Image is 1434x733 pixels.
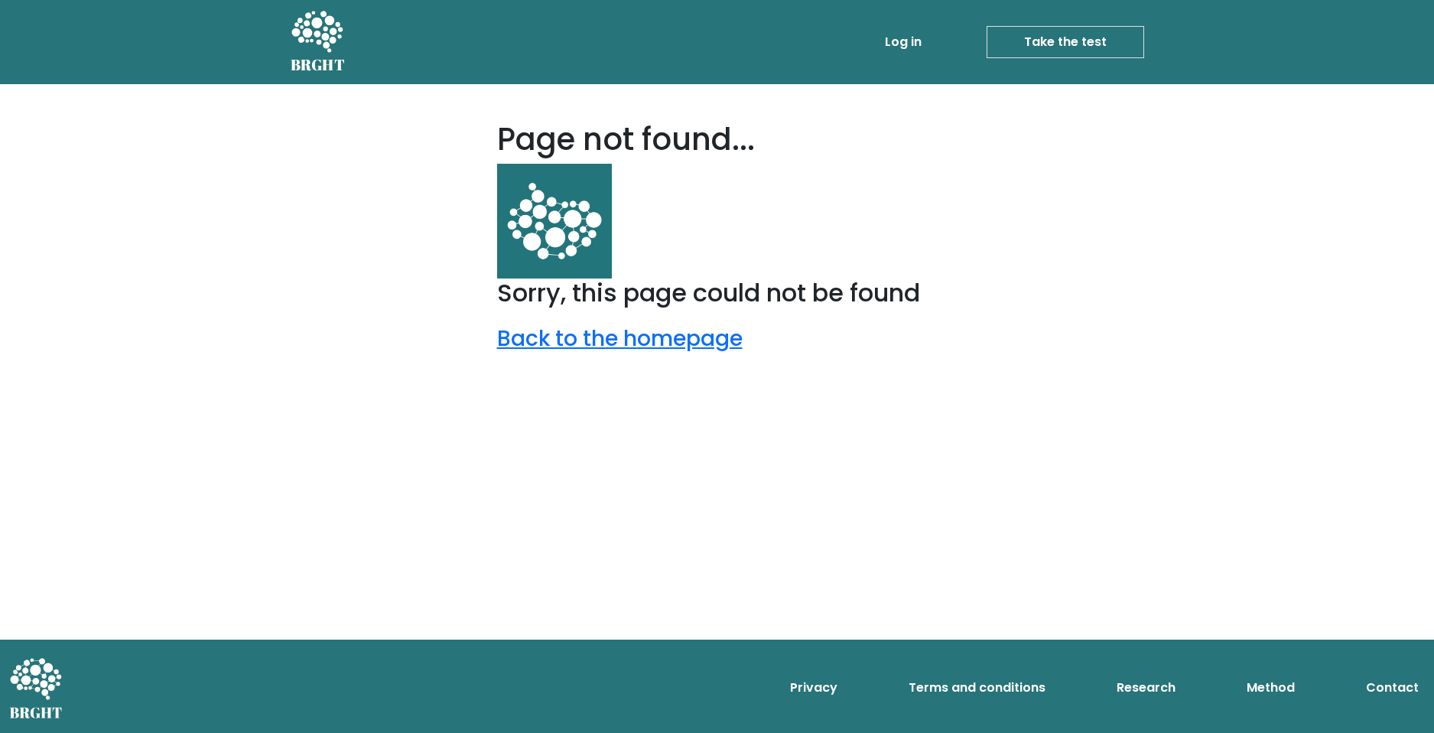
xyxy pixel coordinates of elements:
[1360,673,1425,703] a: Contact
[902,673,1052,703] a: Terms and conditions
[879,27,928,57] a: Log in
[1110,673,1182,703] a: Research
[497,121,938,158] h1: Page not found...
[987,26,1144,58] a: Take the test
[291,56,346,74] h5: BRGHT
[497,324,743,353] a: Back to the homepage
[497,279,938,308] h2: Sorry, this page could not be found
[291,6,346,78] a: BRGHT
[497,164,612,279] img: android-chrome-512x512.d45202eec217.png
[1241,673,1301,703] a: Method
[784,673,844,703] a: Privacy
